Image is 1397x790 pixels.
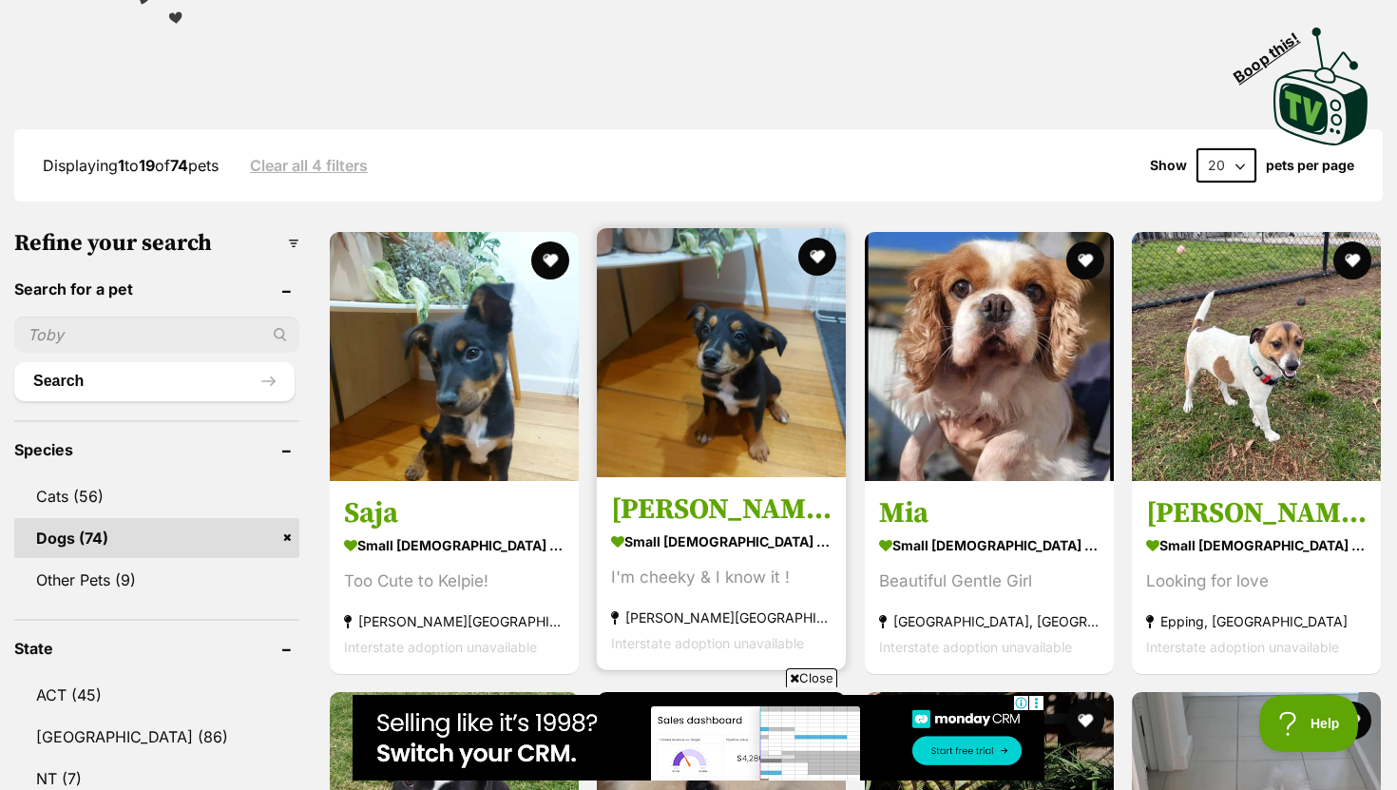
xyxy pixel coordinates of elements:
a: Mia small [DEMOGRAPHIC_DATA] Dog Beautiful Gentle Girl [GEOGRAPHIC_DATA], [GEOGRAPHIC_DATA] Inter... [865,481,1114,674]
img: Jackie Chan - Jack Russell Terrier Dog [1132,232,1381,481]
div: Too Cute to Kelpie! [344,568,565,594]
strong: Epping, [GEOGRAPHIC_DATA] [1146,608,1367,634]
a: Cats (56) [14,476,299,516]
strong: small [DEMOGRAPHIC_DATA] Dog [879,531,1100,559]
button: Search [14,362,295,400]
span: Interstate adoption unavailable [611,635,804,651]
strong: 74 [170,156,188,175]
div: Looking for love [1146,568,1367,594]
iframe: Help Scout Beacon - Open [1259,695,1359,752]
span: Interstate adoption unavailable [1146,639,1339,655]
strong: [GEOGRAPHIC_DATA], [GEOGRAPHIC_DATA] [879,608,1100,634]
strong: [PERSON_NAME][GEOGRAPHIC_DATA] [344,608,565,634]
button: favourite [799,238,837,276]
span: Boop this! [1231,17,1318,86]
strong: [PERSON_NAME][GEOGRAPHIC_DATA] [611,605,832,630]
a: Other Pets (9) [14,560,299,600]
img: Saja - Mixed breed Dog [330,232,579,481]
span: Interstate adoption unavailable [344,639,537,655]
a: Clear all 4 filters [250,157,368,174]
strong: small [DEMOGRAPHIC_DATA] Dog [1146,531,1367,559]
button: favourite [1066,702,1104,740]
img: Mia - Cavalier King Charles Spaniel Dog [865,232,1114,481]
header: Species [14,441,299,458]
img: Bobby - Mixed breed Dog [597,228,846,477]
strong: 1 [118,156,124,175]
button: favourite [1333,241,1371,279]
iframe: Advertisement [353,695,1044,780]
a: Boop this! [1273,10,1368,149]
button: favourite [531,241,569,279]
label: pets per page [1266,158,1354,173]
span: Interstate adoption unavailable [879,639,1072,655]
img: PetRescue TV logo [1273,28,1368,145]
div: I'm cheeky & I know it ! [611,565,832,590]
span: Displaying to of pets [43,156,219,175]
strong: small [DEMOGRAPHIC_DATA] Dog [611,528,832,555]
header: State [14,640,299,657]
button: favourite [1066,241,1104,279]
header: Search for a pet [14,280,299,298]
a: [GEOGRAPHIC_DATA] (86) [14,717,299,757]
span: Close [786,668,837,687]
h3: [PERSON_NAME] [611,491,832,528]
strong: small [DEMOGRAPHIC_DATA] Dog [344,531,565,559]
a: Saja small [DEMOGRAPHIC_DATA] Dog Too Cute to Kelpie! [PERSON_NAME][GEOGRAPHIC_DATA] Interstate a... [330,481,579,674]
a: Dogs (74) [14,518,299,558]
a: [PERSON_NAME] small [DEMOGRAPHIC_DATA] Dog Looking for love Epping, [GEOGRAPHIC_DATA] Interstate ... [1132,481,1381,674]
h3: Saja [344,495,565,531]
h3: Refine your search [14,230,299,257]
h3: [PERSON_NAME] [1146,495,1367,531]
strong: 19 [139,156,155,175]
a: [PERSON_NAME] small [DEMOGRAPHIC_DATA] Dog I'm cheeky & I know it ! [PERSON_NAME][GEOGRAPHIC_DATA... [597,477,846,670]
div: Beautiful Gentle Girl [879,568,1100,594]
span: Show [1150,158,1187,173]
a: ACT (45) [14,675,299,715]
h3: Mia [879,495,1100,531]
input: Toby [14,317,299,353]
